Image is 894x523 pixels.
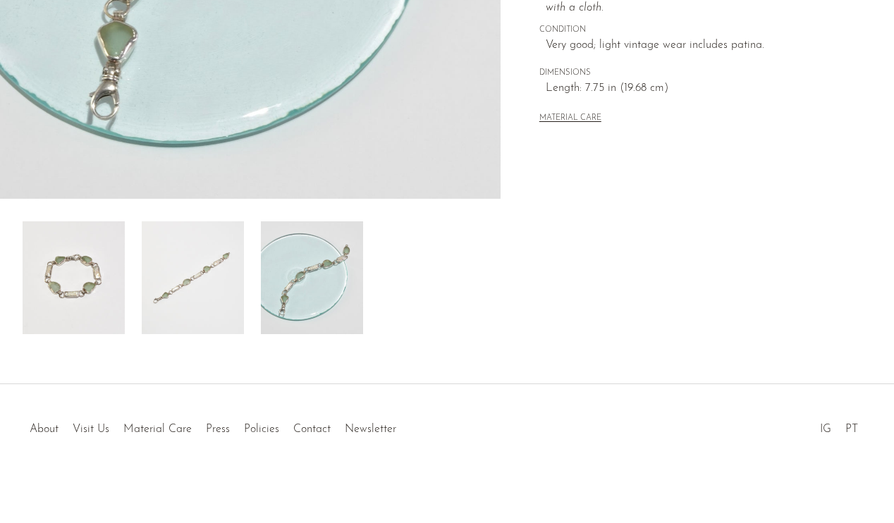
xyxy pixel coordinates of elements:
a: Contact [293,424,331,435]
ul: Social Medias [813,412,865,439]
a: Policies [244,424,279,435]
img: Sea Glass Pearl Bracelet [23,221,125,334]
span: Length: 7.75 in (19.68 cm) [546,80,857,98]
button: MATERIAL CARE [539,113,601,124]
span: CONDITION [539,24,857,37]
img: Sea Glass Pearl Bracelet [261,221,363,334]
a: IG [820,424,831,435]
span: DIMENSIONS [539,67,857,80]
a: Press [206,424,230,435]
ul: Quick links [23,412,403,439]
span: Very good; light vintage wear includes patina. [546,37,857,55]
a: Visit Us [73,424,109,435]
a: About [30,424,59,435]
img: Sea Glass Pearl Bracelet [142,221,244,334]
a: PT [845,424,858,435]
a: Material Care [123,424,192,435]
